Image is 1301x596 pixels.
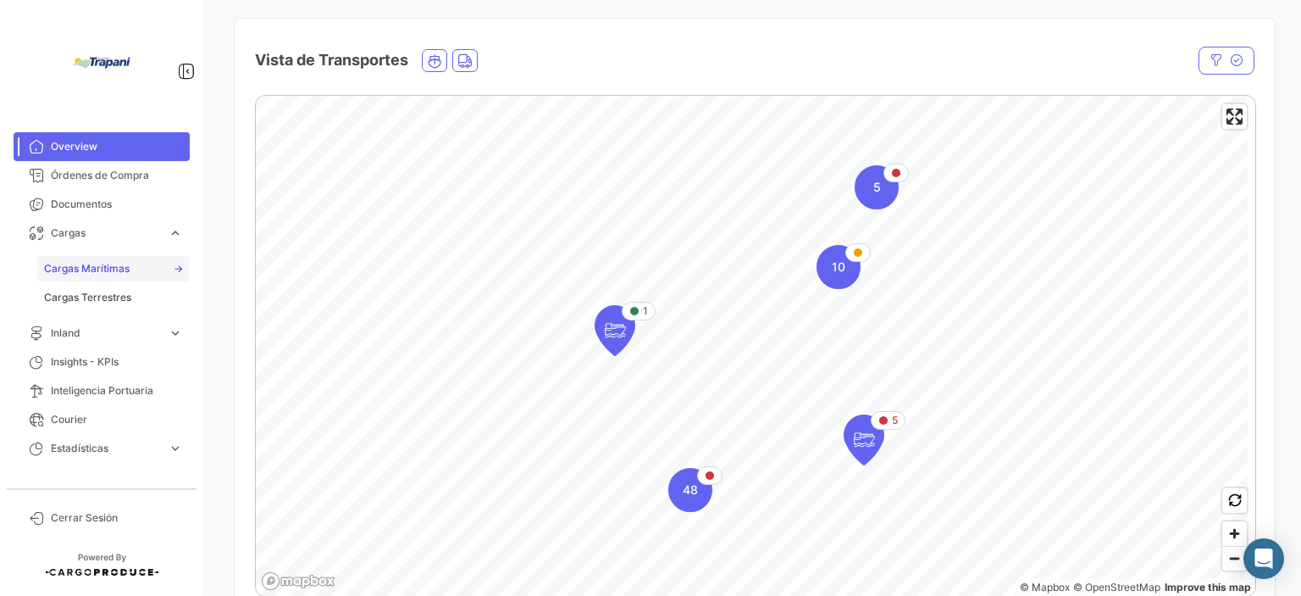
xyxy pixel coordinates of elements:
[1222,521,1247,546] button: Zoom in
[51,326,161,341] span: Inland
[1073,581,1160,593] a: OpenStreetMap
[37,285,190,310] a: Cargas Terrestres
[1020,581,1070,593] a: Mapbox
[255,48,408,72] h4: Vista de Transportes
[51,168,183,183] span: Órdenes de Compra
[14,348,190,376] a: Insights - KPIs
[423,50,446,71] button: Ocean
[1243,538,1284,579] div: Abrir Intercom Messenger
[14,161,190,190] a: Órdenes de Compra
[59,20,144,105] img: bd005829-9598-4431-b544-4b06bbcd40b2.jpg
[14,190,190,219] a: Documentos
[1222,104,1247,129] button: Enter fullscreen
[595,305,635,356] div: Map marker
[683,482,698,499] span: 48
[892,413,898,428] span: 5
[14,405,190,434] a: Courier
[168,226,183,241] span: expand_more
[14,376,190,405] a: Inteligencia Portuaria
[51,383,183,398] span: Inteligencia Portuaria
[51,197,183,212] span: Documentos
[14,132,190,161] a: Overview
[51,226,161,241] span: Cargas
[844,415,884,465] div: Map marker
[168,441,183,456] span: expand_more
[855,165,899,209] div: Map marker
[261,571,335,591] a: Mapbox logo
[44,261,130,276] span: Cargas Marítimas
[668,468,712,512] div: Map marker
[44,290,131,305] span: Cargas Terrestres
[1222,546,1247,571] button: Zoom out
[453,50,477,71] button: Land
[51,139,183,154] span: Overview
[832,259,845,276] span: 10
[51,510,183,526] span: Cerrar Sesión
[51,412,183,427] span: Courier
[37,256,190,281] a: Cargas Marítimas
[1165,581,1251,593] a: Map feedback
[168,326,183,341] span: expand_more
[643,304,648,319] span: 1
[817,245,861,289] div: Map marker
[51,441,161,456] span: Estadísticas
[51,354,183,370] span: Insights - KPIs
[873,179,881,196] span: 5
